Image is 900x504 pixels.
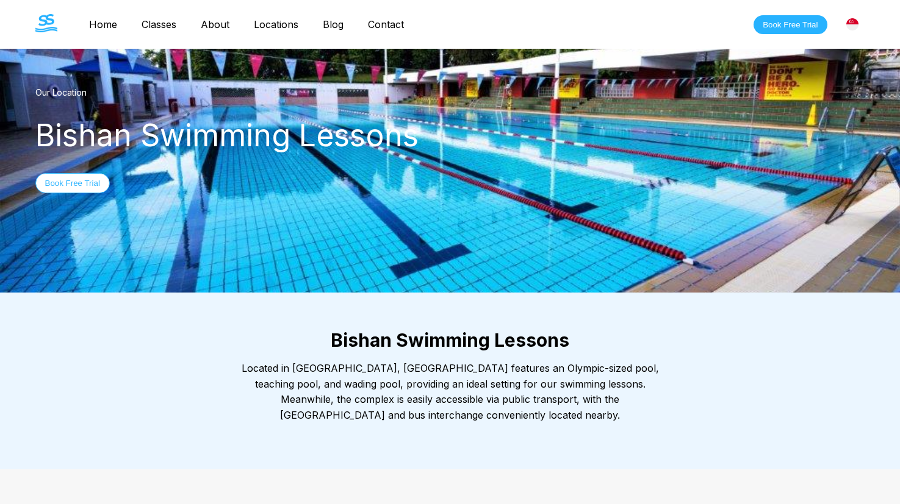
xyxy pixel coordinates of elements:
[35,14,57,32] img: The Swim Starter Logo
[77,18,129,30] a: Home
[11,329,890,351] h2: Bishan Swimming Lessons
[846,18,859,30] img: Singapore
[35,117,865,154] div: Bishan Swimming Lessons
[189,18,242,30] a: About
[129,18,189,30] a: Classes
[840,12,865,37] div: [GEOGRAPHIC_DATA]
[35,173,110,193] button: Book Free Trial
[242,18,311,30] a: Locations
[356,18,416,30] a: Contact
[754,15,827,34] button: Book Free Trial
[35,87,865,98] div: Our Location
[311,18,356,30] a: Blog
[231,361,670,423] div: Located in [GEOGRAPHIC_DATA], [GEOGRAPHIC_DATA] features an Olympic-sized pool, teaching pool, an...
